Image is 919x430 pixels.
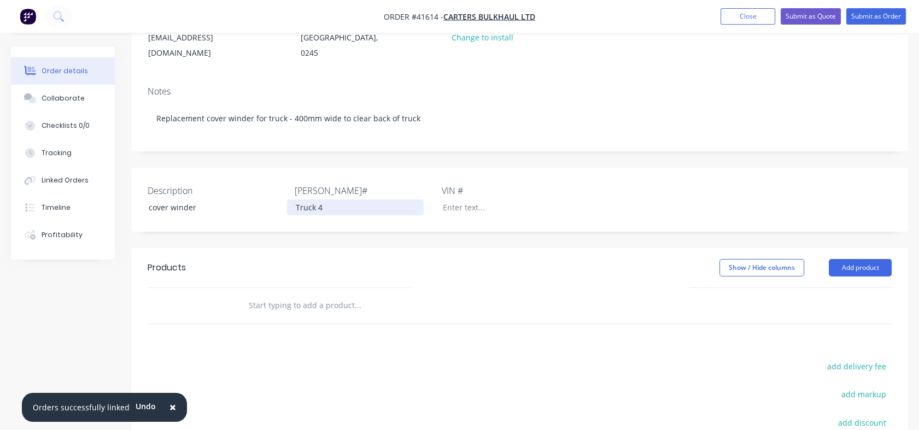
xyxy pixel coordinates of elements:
button: Linked Orders [11,167,115,194]
button: Timeline [11,194,115,221]
div: Linked Orders [42,175,89,185]
div: Replacement cover winder for truck - 400mm wide to clear back of truck [148,102,892,135]
div: Checklists 0/0 [42,121,90,131]
div: Truck 4 [287,199,424,215]
div: Tracking [42,148,72,158]
button: Submit as Quote [781,8,841,25]
button: add discount [832,415,892,429]
div: cover winder [140,199,277,215]
button: Change to install [446,30,519,45]
button: Close [159,394,187,421]
button: Undo [130,398,162,415]
div: [EMAIL_ADDRESS][DOMAIN_NAME] [148,30,239,61]
span: × [169,399,176,415]
label: VIN # [442,184,578,197]
button: Tracking [11,139,115,167]
div: Order details [42,66,88,76]
button: Add product [829,259,892,276]
button: Show / Hide columns [719,259,804,276]
div: Orders successfully linked [33,402,130,413]
input: Start typing to add a product... [248,294,467,316]
button: Close [721,8,775,25]
div: Notes [148,86,892,97]
label: Description [148,184,284,197]
div: Products [148,261,186,274]
button: add delivery fee [821,359,892,374]
div: Profitability [42,230,83,240]
a: Carters Bulkhaul Ltd [443,11,535,22]
button: Profitability [11,221,115,249]
button: add markup [835,387,892,402]
div: KERIKERI, [GEOGRAPHIC_DATA], 0245 [301,15,391,61]
label: [PERSON_NAME]# [295,184,431,197]
div: Collaborate [42,93,85,103]
img: Factory [20,8,36,25]
span: Order #41614 - [384,11,443,22]
button: Collaborate [11,85,115,112]
button: Submit as Order [846,8,906,25]
button: Order details [11,57,115,85]
div: Timeline [42,203,71,213]
button: Checklists 0/0 [11,112,115,139]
